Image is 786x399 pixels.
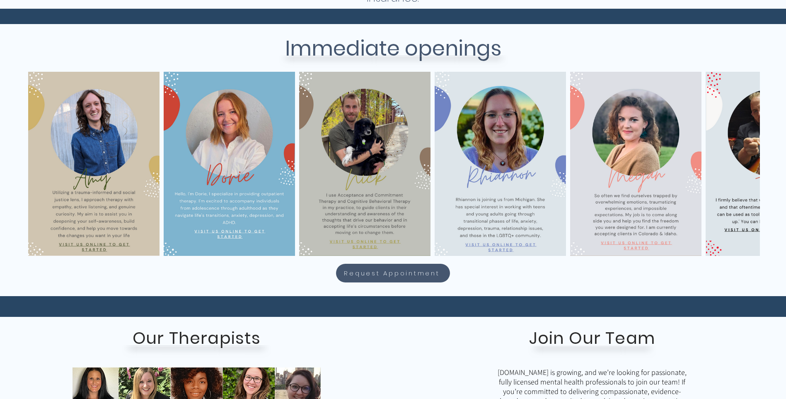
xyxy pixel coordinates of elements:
img: Rhiannon [435,72,566,256]
span: Our Therapists [133,326,261,350]
a: Request Appointment [336,264,450,282]
span: Request Appointment [344,268,440,278]
span: Join Our Team [529,326,655,350]
img: Dorie.png [164,72,295,256]
h2: Immediate openings [190,33,596,64]
img: Nick [299,72,430,256]
img: Megan [570,72,701,256]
